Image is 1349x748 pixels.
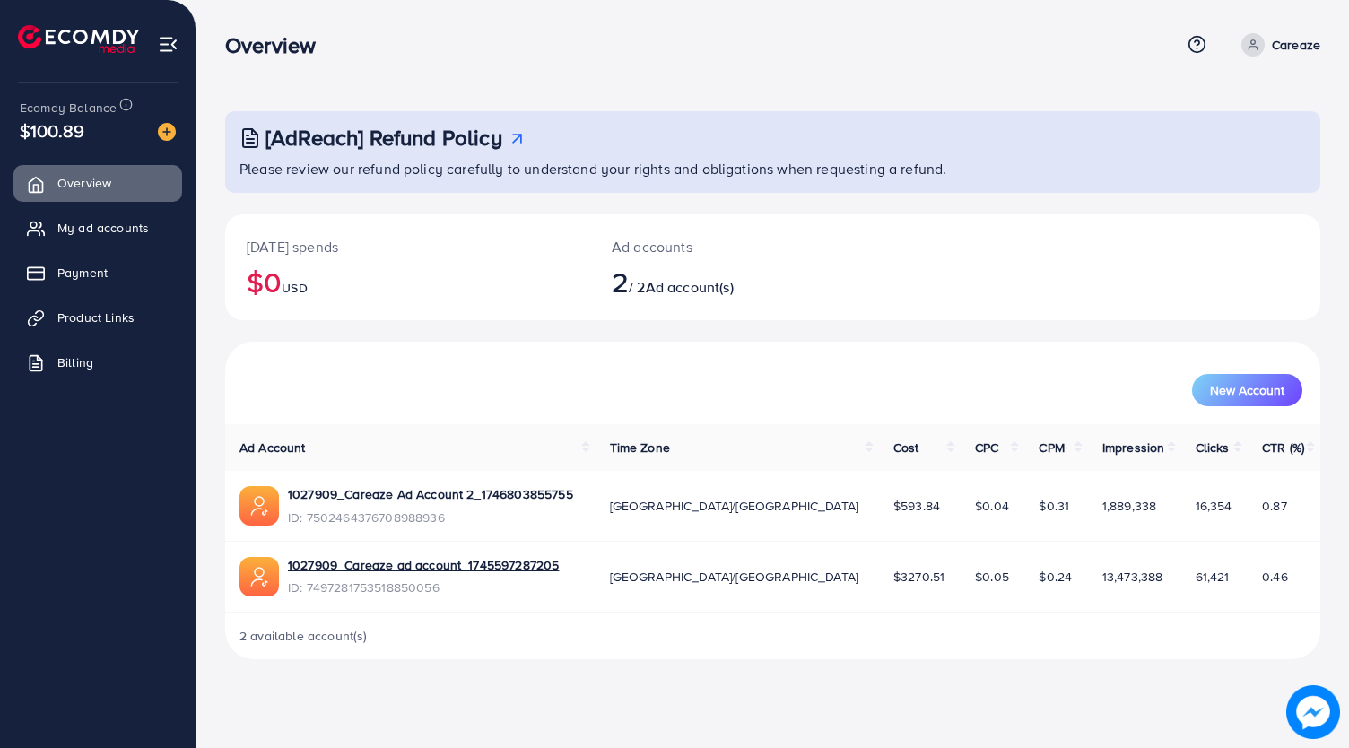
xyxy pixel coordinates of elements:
span: Cost [893,439,919,457]
span: Time Zone [610,439,670,457]
span: Billing [57,353,93,371]
span: $0.05 [975,568,1009,586]
span: $0.31 [1039,497,1069,515]
span: [GEOGRAPHIC_DATA]/[GEOGRAPHIC_DATA] [610,497,859,515]
a: Payment [13,255,182,291]
span: ID: 7497281753518850056 [288,578,559,596]
h2: / 2 [612,265,842,299]
h3: [AdReach] Refund Policy [265,125,502,151]
p: Ad accounts [612,236,842,257]
a: Overview [13,165,182,201]
h3: Overview [225,32,330,58]
span: 0.46 [1262,568,1288,586]
span: My ad accounts [57,219,149,237]
h2: $0 [247,265,569,299]
span: Impression [1102,439,1165,457]
img: ic-ads-acc.e4c84228.svg [239,486,279,526]
span: Payment [57,264,108,282]
span: 1,889,338 [1102,497,1156,515]
span: [GEOGRAPHIC_DATA]/[GEOGRAPHIC_DATA] [610,568,859,586]
a: 1027909_Careaze ad account_1745597287205 [288,556,559,574]
span: New Account [1210,384,1284,396]
span: USD [282,279,307,297]
span: 61,421 [1196,568,1230,586]
span: Overview [57,174,111,192]
button: New Account [1192,374,1302,406]
span: $0.04 [975,497,1009,515]
span: $100.89 [20,117,84,144]
p: [DATE] spends [247,236,569,257]
span: 2 [612,261,629,302]
img: image [158,123,176,141]
a: 1027909_Careaze Ad Account 2_1746803855755 [288,485,573,503]
span: $3270.51 [893,568,944,586]
span: Clicks [1196,439,1230,457]
a: Careaze [1234,33,1320,57]
img: logo [18,25,139,53]
p: Please review our refund policy carefully to understand your rights and obligations when requesti... [239,158,1310,179]
img: ic-ads-acc.e4c84228.svg [239,557,279,596]
span: CTR (%) [1262,439,1304,457]
p: Careaze [1272,34,1320,56]
a: My ad accounts [13,210,182,246]
span: Ecomdy Balance [20,99,117,117]
span: $593.84 [893,497,940,515]
a: Product Links [13,300,182,335]
img: menu [158,34,178,55]
span: Ad account(s) [646,277,734,297]
span: Product Links [57,309,135,326]
img: image [1286,685,1340,739]
a: Billing [13,344,182,380]
span: 16,354 [1196,497,1232,515]
span: 0.87 [1262,497,1287,515]
span: CPC [975,439,998,457]
span: Ad Account [239,439,306,457]
span: $0.24 [1039,568,1072,586]
span: 13,473,388 [1102,568,1163,586]
span: 2 available account(s) [239,627,368,645]
span: CPM [1039,439,1064,457]
span: ID: 7502464376708988936 [288,509,573,526]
